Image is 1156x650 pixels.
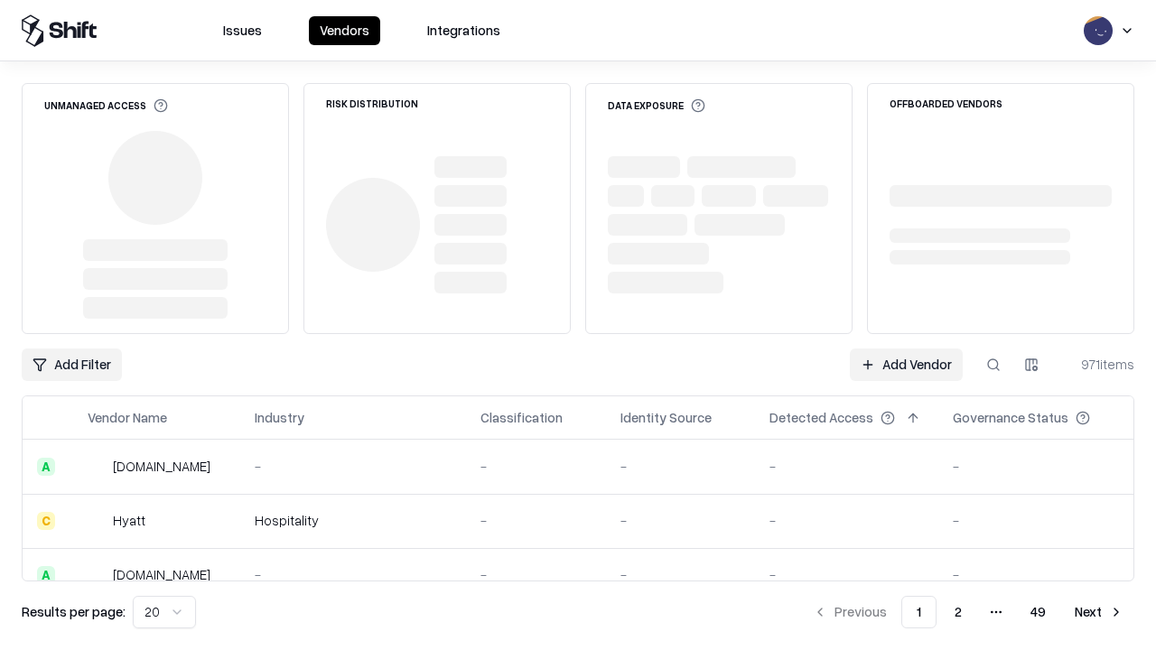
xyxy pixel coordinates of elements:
button: Vendors [309,16,380,45]
div: Hospitality [255,511,452,530]
div: [DOMAIN_NAME] [113,457,210,476]
img: primesec.co.il [88,566,106,584]
div: Industry [255,408,304,427]
button: 2 [940,596,976,628]
button: Issues [212,16,273,45]
a: Add Vendor [850,348,963,381]
div: - [620,565,741,584]
nav: pagination [802,596,1134,628]
div: - [255,457,452,476]
img: Hyatt [88,512,106,530]
div: - [480,511,592,530]
div: - [769,457,924,476]
div: Vendor Name [88,408,167,427]
div: - [620,511,741,530]
button: Integrations [416,16,511,45]
img: intrado.com [88,458,106,476]
div: A [37,458,55,476]
div: C [37,512,55,530]
div: [DOMAIN_NAME] [113,565,210,584]
div: Offboarded Vendors [890,98,1002,108]
div: - [620,457,741,476]
button: Next [1064,596,1134,628]
div: 971 items [1062,355,1134,374]
div: - [769,565,924,584]
button: 49 [1016,596,1060,628]
button: 1 [901,596,937,628]
div: - [769,511,924,530]
div: Identity Source [620,408,712,427]
div: - [480,565,592,584]
div: - [480,457,592,476]
button: Add Filter [22,348,122,381]
div: A [37,566,55,584]
div: - [953,457,1119,476]
div: - [953,511,1119,530]
p: Results per page: [22,602,126,621]
div: Detected Access [769,408,873,427]
div: Governance Status [953,408,1068,427]
div: Data Exposure [608,98,705,113]
div: - [255,565,452,584]
div: Risk Distribution [326,98,418,108]
div: Classification [480,408,563,427]
div: Unmanaged Access [44,98,168,113]
div: - [953,565,1119,584]
div: Hyatt [113,511,145,530]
